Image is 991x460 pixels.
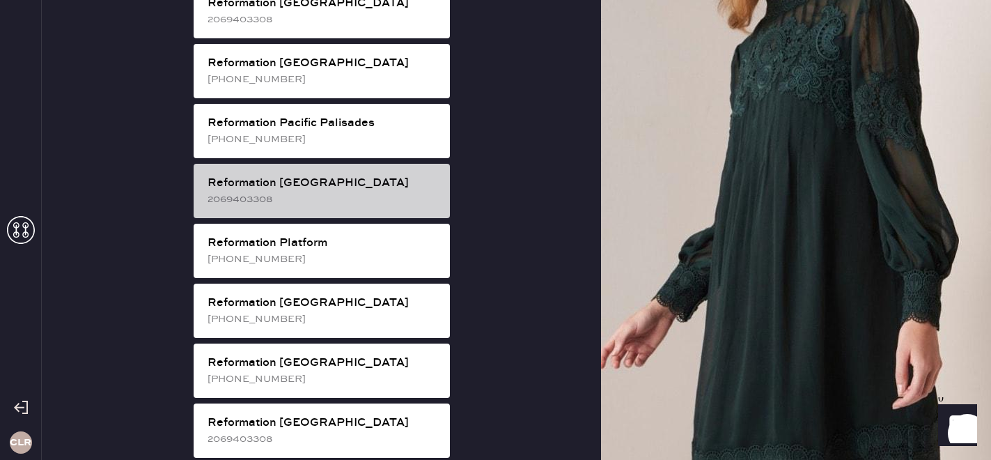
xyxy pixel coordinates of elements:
div: 2069403308 [208,192,439,207]
div: Reformation [GEOGRAPHIC_DATA] [208,415,439,431]
div: 2069403308 [208,12,439,27]
iframe: Front Chat [925,397,985,457]
div: Reformation [GEOGRAPHIC_DATA] [208,295,439,312]
div: [PHONE_NUMBER] [208,132,439,147]
div: [PHONE_NUMBER] [208,312,439,327]
div: Reformation [GEOGRAPHIC_DATA] [208,355,439,371]
div: Reformation Pacific Palisades [208,115,439,132]
h3: CLR [10,438,31,447]
div: 2069403308 [208,431,439,447]
div: [PHONE_NUMBER] [208,72,439,87]
div: Reformation [GEOGRAPHIC_DATA] [208,175,439,192]
div: [PHONE_NUMBER] [208,252,439,267]
div: [PHONE_NUMBER] [208,371,439,387]
div: Reformation [GEOGRAPHIC_DATA] [208,55,439,72]
div: Reformation Platform [208,235,439,252]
